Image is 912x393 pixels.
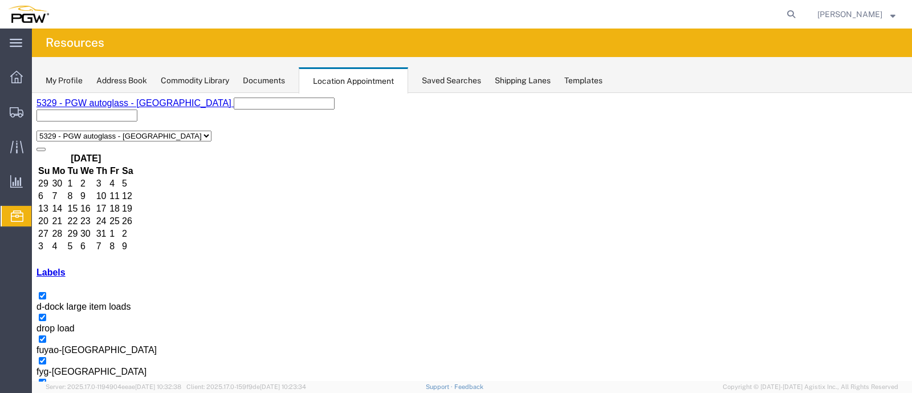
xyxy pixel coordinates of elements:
td: 5 [35,148,47,159]
td: 9 [48,98,63,109]
span: Client: 2025.17.0-159f9de [186,383,306,390]
input: d-dock large item loads [7,199,14,206]
td: 24 [64,123,76,134]
div: Location Appointment [299,67,408,94]
td: 8 [35,98,47,109]
a: Support [426,383,454,390]
td: 10 [64,98,76,109]
td: 15 [35,110,47,121]
td: 12 [89,98,102,109]
span: drop load [5,230,43,240]
span: Janet Claytor [817,8,882,21]
td: 9 [89,148,102,159]
div: My Profile [46,75,83,87]
td: 22 [35,123,47,134]
td: 4 [19,148,34,159]
td: 14 [19,110,34,121]
td: 17 [64,110,76,121]
div: Commodity Library [161,75,229,87]
div: Shipping Lanes [495,75,551,87]
input: fuyao-[GEOGRAPHIC_DATA] [7,242,14,250]
div: Address Book [96,75,147,87]
span: Copyright © [DATE]-[DATE] Agistix Inc., All Rights Reserved [723,382,898,392]
td: 16 [48,110,63,121]
td: 27 [6,135,18,147]
td: 13 [6,110,18,121]
input: fyg-[GEOGRAPHIC_DATA] [7,264,14,272]
td: 21 [19,123,34,134]
td: 11 [77,98,88,109]
span: d-dock large item loads [5,209,99,218]
td: 7 [64,148,76,159]
td: 20 [6,123,18,134]
a: Labels [5,175,34,184]
td: 19 [89,110,102,121]
td: 25 [77,123,88,134]
td: 31 [64,135,76,147]
td: 26 [89,123,102,134]
td: 6 [48,148,63,159]
td: 2 [89,135,102,147]
td: 30 [48,135,63,147]
td: 18 [77,110,88,121]
span: [DATE] 10:23:34 [260,383,306,390]
span: fuyao-[GEOGRAPHIC_DATA] [5,252,125,262]
button: [PERSON_NAME] [817,7,896,21]
td: 29 [35,135,47,147]
td: 8 [77,148,88,159]
span: fyg-[GEOGRAPHIC_DATA] [5,274,115,283]
span: Server: 2025.17.0-1194904eeae [46,383,181,390]
div: Templates [564,75,602,87]
span: [DATE] 10:32:38 [135,383,181,390]
td: 28 [19,135,34,147]
div: Saved Searches [422,75,481,87]
a: Feedback [454,383,483,390]
td: 3 [6,148,18,159]
td: 1 [77,135,88,147]
input: drop load [7,221,14,228]
img: logo [8,6,49,23]
h4: Resources [46,29,104,57]
div: Documents [243,75,285,87]
iframe: FS Legacy Container [32,93,912,381]
td: 23 [48,123,63,134]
